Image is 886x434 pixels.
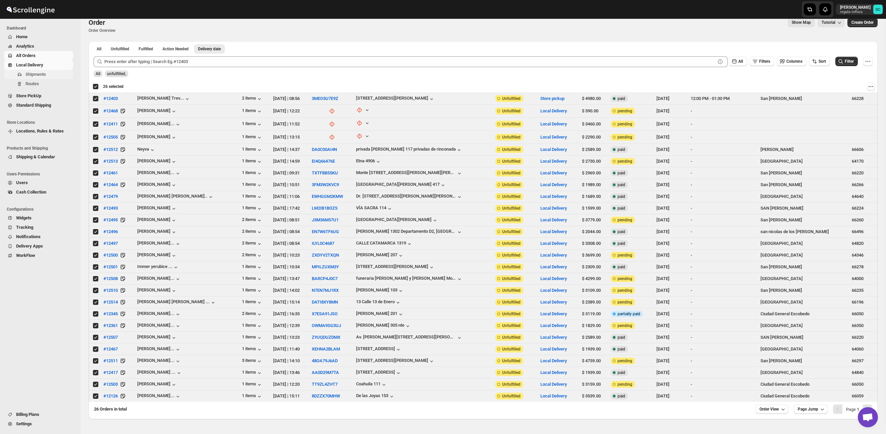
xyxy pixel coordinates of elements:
button: 2 items [242,229,263,235]
button: [PERSON_NAME]... [137,240,181,247]
div: 2 items [242,252,263,259]
div: 1 items [242,205,263,212]
button: TXTFBB55KU [312,170,338,175]
button: [GEOGRAPHIC_DATA][PERSON_NAME] 417 [356,182,446,188]
span: #12508 [103,275,118,282]
button: EWHGGM2KMW [312,194,343,199]
button: [STREET_ADDRESS][PERSON_NAME] [356,264,435,271]
div: 1 items [242,134,263,141]
button: #12497 [99,238,122,249]
div: Av. [PERSON_NAME][STREET_ADDRESS][PERSON_NAME] [356,334,456,339]
button: 2 items [242,240,263,247]
button: ZYUQDUZDMX [312,335,340,340]
button: Locations, Rules & Rates [4,126,73,136]
button: 1 items [242,299,263,306]
button: #12411 [99,119,122,129]
div: [STREET_ADDRESS] [356,370,395,375]
button: [PERSON_NAME] [137,381,177,388]
button: Analytics [4,42,73,51]
button: Unfulfilled [107,44,133,54]
div: [STREET_ADDRESS][PERSON_NAME] [356,358,428,363]
span: Action Needed [162,46,189,52]
div: Immer yerubice ... [137,264,173,269]
span: Users [16,180,28,185]
span: Home [16,34,28,39]
button: Local Delivery [540,335,567,340]
button: Tracking [4,223,73,232]
button: [PERSON_NAME] [137,217,177,224]
button: #12464 [99,179,122,190]
button: J3M36M57U1 [312,217,339,222]
div: 1 items [242,370,263,376]
span: All [97,46,101,52]
button: [PERSON_NAME] [137,182,177,188]
div: [PERSON_NAME]... [137,346,175,351]
span: #12513 [103,158,118,165]
div: [PERSON_NAME] [137,287,177,294]
button: [STREET_ADDRESS][PERSON_NAME] [356,358,435,365]
button: 3FM3W2KVC9 [312,182,339,187]
span: #12468 [103,108,118,114]
div: 1 items [242,334,263,341]
span: Columns [786,59,802,64]
button: [PERSON_NAME] [137,108,177,115]
span: Show Map [792,20,811,25]
button: Local Delivery [540,241,567,246]
div: [PERSON_NAME] 103 [356,287,397,292]
div: [PERSON_NAME] 201 [356,311,397,316]
div: funeraria [PERSON_NAME] y [PERSON_NAME] Monterrey NL [356,276,456,281]
span: #12403 [103,95,118,102]
button: 3 items [242,358,263,365]
button: #12345 [99,309,122,319]
button: CALLE CATAMARCA 1319 [356,240,413,247]
button: Local Delivery [540,323,567,328]
button: [STREET_ADDRESS][PERSON_NAME] [356,96,435,102]
button: 1 items [242,287,263,294]
button: ILYL0C4687 [312,241,334,246]
button: Local Delivery [540,159,567,164]
button: 1 items [242,182,263,188]
span: #12507 [103,334,118,341]
button: Actions [867,83,875,91]
button: Sort [809,57,830,66]
button: Local Delivery [540,311,567,316]
div: 1 items [242,346,263,353]
button: [PERSON_NAME]... [137,121,181,128]
button: Delivery Apps [4,241,73,251]
button: Av. [PERSON_NAME][STREET_ADDRESS][PERSON_NAME] [356,334,463,341]
button: Local Delivery [540,108,567,113]
button: [PERSON_NAME] 103 [356,287,404,294]
div: 1 items [242,276,263,282]
button: BARCP4J0C7 [312,276,338,281]
button: #12461 [99,168,122,178]
button: X7ESA91JSO [312,311,338,316]
div: Neyva [137,147,156,153]
button: #12467 [99,344,122,355]
div: 1 items [242,158,263,165]
button: 1 items [242,147,263,153]
button: [PERSON_NAME]... [137,323,181,329]
button: #12468 [99,106,122,116]
button: [PERSON_NAME] [137,334,177,341]
div: Monte [STREET_ADDRESS][PERSON_NAME][PERSON_NAME] [356,170,456,175]
button: Local Delivery [540,217,567,222]
span: #12464 [103,181,118,188]
span: #12361 [103,322,118,329]
button: #12513 [99,156,122,167]
button: EN7W6TF6UG [312,229,339,234]
span: #12493 [103,205,118,212]
span: Cash Collection [16,189,46,195]
button: Local Delivery [540,121,567,126]
span: WorkFlow [16,253,35,258]
div: CALLE CATAMARCA 1319 [356,240,406,246]
button: [PERSON_NAME] 207 [356,252,404,259]
button: Create custom order [847,18,878,27]
button: [PERSON_NAME] [137,205,177,212]
button: [PERSON_NAME]... [137,311,181,318]
button: 13 Calle 13 de Enero [356,299,401,306]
